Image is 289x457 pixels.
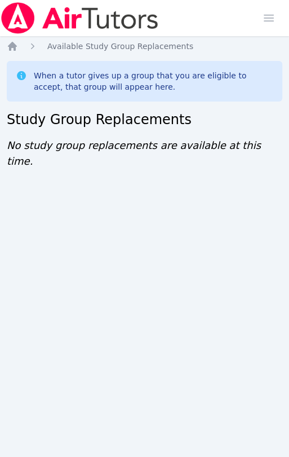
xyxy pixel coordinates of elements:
[7,111,282,129] h2: Study Group Replacements
[7,139,261,167] span: No study group replacements are available at this time.
[47,42,193,51] span: Available Study Group Replacements
[7,41,282,52] nav: Breadcrumb
[47,41,193,52] a: Available Study Group Replacements
[34,70,273,93] div: When a tutor gives up a group that you are eligible to accept, that group will appear here.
